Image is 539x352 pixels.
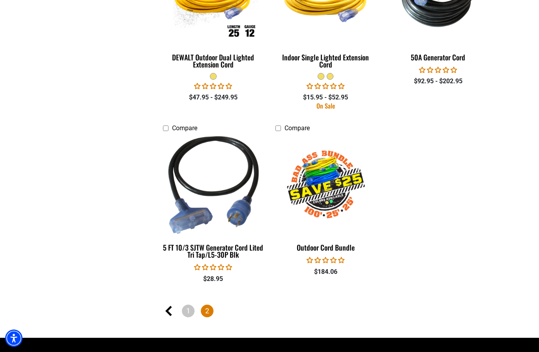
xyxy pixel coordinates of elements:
div: $28.95 [163,274,264,284]
span: Compare [284,124,310,132]
a: 5 FT 10/3 SJTW Generator Cord Lited Tri Tap/L5-30P Blk 5 FT 10/3 SJTW Generator Cord Lited Tri Ta... [163,136,264,263]
div: $92.95 - $202.95 [388,77,488,86]
div: Indoor Single Lighted Extension Cord [275,54,376,68]
div: Accessibility Menu [5,330,22,347]
img: Outdoor Cord Bundle [276,140,375,230]
span: 0.00 stars [307,257,344,264]
a: Page 1 [182,305,195,317]
span: 0.00 stars [194,82,232,90]
div: DEWALT Outdoor Dual Lighted Extension Cord [163,54,264,68]
div: Outdoor Cord Bundle [275,244,376,251]
span: Compare [172,124,197,132]
span: 0.00 stars [307,82,344,90]
div: $184.06 [275,267,376,277]
div: 5 FT 10/3 SJTW Generator Cord Lited Tri Tap/L5-30P Blk [163,244,264,258]
nav: Pagination [163,305,488,319]
div: $15.95 - $52.95 [275,93,376,102]
span: 0.00 stars [419,66,457,74]
span: Page 2 [201,305,213,317]
div: 50A Generator Cord [388,54,488,61]
img: 5 FT 10/3 SJTW Generator Cord Lited Tri Tap/L5-30P Blk [164,136,263,234]
a: Previous page [163,305,176,317]
div: On Sale [275,103,376,109]
div: $47.95 - $249.95 [163,93,264,102]
a: Outdoor Cord Bundle Outdoor Cord Bundle [275,136,376,256]
span: 0.00 stars [194,264,232,271]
